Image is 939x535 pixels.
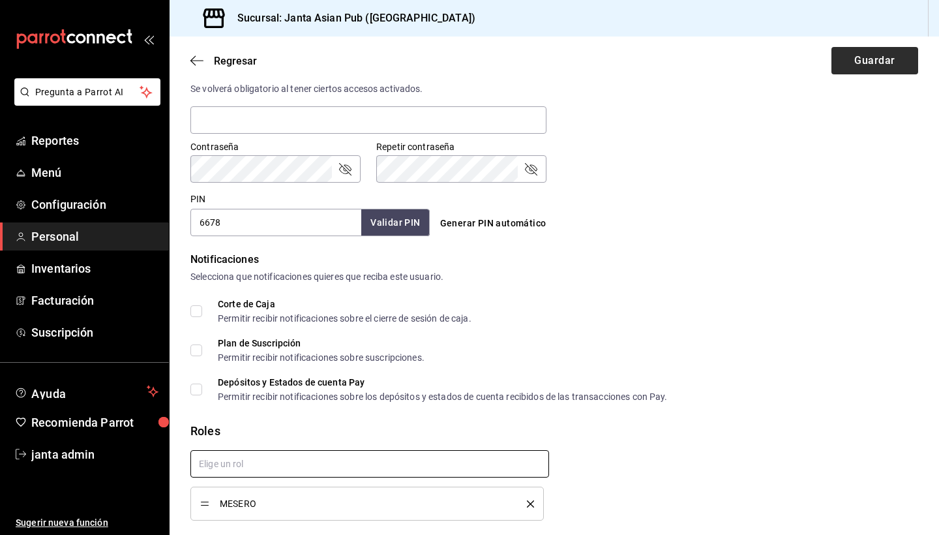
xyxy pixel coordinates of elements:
div: Notificaciones [190,252,918,267]
input: 3 a 6 dígitos [190,209,361,236]
span: Inventarios [31,260,158,277]
button: Generar PIN automático [435,211,552,236]
span: Recomienda Parrot [31,414,158,431]
span: MESERO [220,499,507,508]
button: Guardar [831,47,918,74]
button: Regresar [190,55,257,67]
div: Se volverá obligatorio al tener ciertos accesos activados. [190,82,546,96]
span: Sugerir nueva función [16,516,158,530]
button: Pregunta a Parrot AI [14,78,160,106]
span: Personal [31,228,158,245]
label: PIN [190,194,205,204]
span: Regresar [214,55,257,67]
label: Contraseña [190,142,361,151]
span: Suscripción [31,324,158,341]
button: passwordField [337,161,353,177]
button: delete [518,500,534,508]
div: Depósitos y Estados de cuenta Pay [218,378,668,387]
button: open_drawer_menu [143,34,154,44]
div: Selecciona que notificaciones quieres que reciba este usuario. [190,270,918,284]
span: janta admin [31,446,158,463]
h3: Sucursal: Janta Asian Pub ([GEOGRAPHIC_DATA]) [227,10,475,26]
span: Configuración [31,196,158,213]
div: Permitir recibir notificaciones sobre los depósitos y estados de cuenta recibidos de las transacc... [218,392,668,401]
span: Facturación [31,292,158,309]
span: Pregunta a Parrot AI [35,85,140,99]
div: Permitir recibir notificaciones sobre suscripciones. [218,353,425,362]
div: Plan de Suscripción [218,339,425,348]
button: passwordField [523,161,539,177]
span: Ayuda [31,384,142,399]
input: Elige un rol [190,450,549,478]
a: Pregunta a Parrot AI [9,95,160,108]
label: Repetir contraseña [376,142,546,151]
span: Menú [31,164,158,181]
div: Permitir recibir notificaciones sobre el cierre de sesión de caja. [218,314,471,323]
div: Corte de Caja [218,299,471,309]
div: Roles [190,422,918,440]
button: Validar PIN [361,209,429,236]
span: Reportes [31,132,158,149]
